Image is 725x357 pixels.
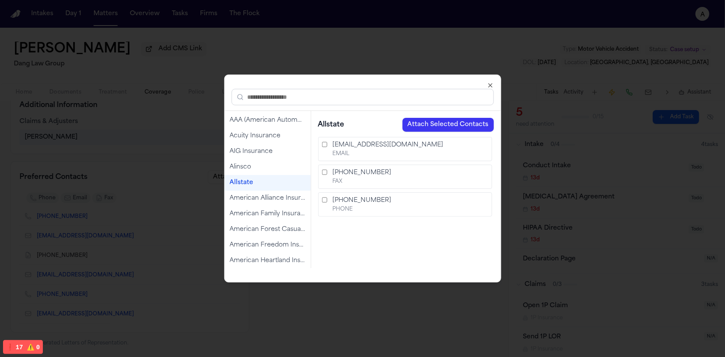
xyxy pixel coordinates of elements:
div: American Forest Casualty [230,225,306,234]
div: American Heartland Insurance [230,256,306,265]
input: Select [322,142,328,147]
div: PHONE [332,206,488,213]
button: American Freedom Insurance [225,237,311,253]
button: Acuity Insurance [225,128,311,144]
h3: Allstate [318,120,345,130]
button: AIG Insurance [225,144,311,159]
button: Attach Selected Contacts [403,118,494,132]
div: American Family Insurance [230,210,306,218]
input: Select [322,169,328,175]
div: American Freedom Insurance [230,241,306,250]
div: [PHONE_NUMBER] [332,196,488,205]
button: American Forest Casualty [225,222,311,237]
div: [EMAIL_ADDRESS][DOMAIN_NAME] [332,141,488,149]
div: American Alliance Insurance [230,194,306,203]
button: American Family Insurance [225,206,311,222]
div: Alinsco [230,163,306,172]
input: Select [322,197,328,203]
div: Allstate [230,178,306,187]
div: Acuity Insurance [230,132,306,140]
button: American Heartland Insurance [225,253,311,269]
div: AIG Insurance [230,147,306,156]
div: EMAIL [332,150,488,157]
button: Alinsco [225,159,311,175]
div: [PHONE_NUMBER] [332,169,488,177]
div: AAA (American Automobile Association) [230,116,306,125]
button: Allstate [225,175,311,191]
button: American Alliance Insurance [225,191,311,206]
div: FAX [332,178,488,185]
button: AAA (American Automobile Association) [225,113,311,128]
